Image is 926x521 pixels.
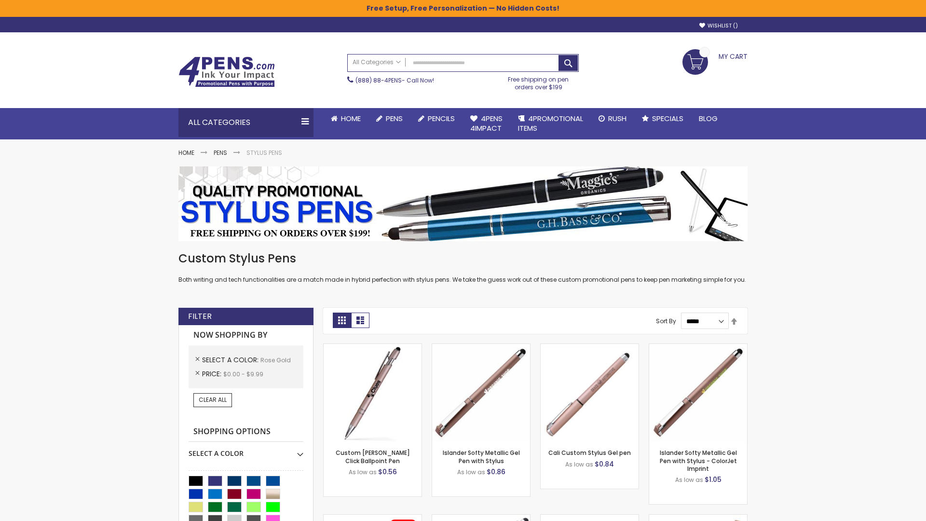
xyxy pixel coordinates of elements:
[656,317,676,325] label: Sort By
[202,355,260,365] span: Select A Color
[333,313,351,328] strong: Grid
[178,251,748,266] h1: Custom Stylus Pens
[608,113,626,123] span: Rush
[675,476,703,484] span: As low as
[487,467,505,477] span: $0.86
[189,325,303,345] strong: Now Shopping by
[634,108,691,129] a: Specials
[202,369,223,379] span: Price
[323,108,368,129] a: Home
[188,311,212,322] strong: Filter
[699,113,718,123] span: Blog
[705,475,722,484] span: $1.05
[386,113,403,123] span: Pens
[355,76,434,84] span: - Call Now!
[498,72,579,91] div: Free shipping on pen orders over $199
[193,393,232,407] a: Clear All
[699,22,738,29] a: Wishlist
[189,442,303,458] div: Select A Color
[324,344,422,442] img: Custom Alex II Click Ballpoint Pen-Rose Gold
[353,58,401,66] span: All Categories
[260,356,291,364] span: Rose Gold
[336,449,410,465] a: Custom [PERSON_NAME] Click Ballpoint Pen
[591,108,634,129] a: Rush
[324,343,422,352] a: Custom Alex II Click Ballpoint Pen-Rose Gold
[457,468,485,476] span: As low as
[691,108,725,129] a: Blog
[178,251,748,284] div: Both writing and tech functionalities are a match made in hybrid perfection with stylus pens. We ...
[341,113,361,123] span: Home
[178,166,748,241] img: Stylus Pens
[518,113,583,133] span: 4PROMOTIONAL ITEMS
[432,343,530,352] a: Islander Softy Metallic Gel Pen with Stylus-Rose Gold
[463,108,510,139] a: 4Pens4impact
[348,55,406,70] a: All Categories
[349,468,377,476] span: As low as
[214,149,227,157] a: Pens
[199,396,227,404] span: Clear All
[652,113,683,123] span: Specials
[541,343,639,352] a: Cali Custom Stylus Gel pen-Rose Gold
[189,422,303,442] strong: Shopping Options
[510,108,591,139] a: 4PROMOTIONALITEMS
[355,76,402,84] a: (888) 88-4PENS
[443,449,520,465] a: Islander Softy Metallic Gel Pen with Stylus
[595,459,614,469] span: $0.84
[410,108,463,129] a: Pencils
[178,149,194,157] a: Home
[649,343,747,352] a: Islander Softy Metallic Gel Pen with Stylus - ColorJet Imprint-Rose Gold
[660,449,737,472] a: Islander Softy Metallic Gel Pen with Stylus - ColorJet Imprint
[246,149,282,157] strong: Stylus Pens
[428,113,455,123] span: Pencils
[178,108,313,137] div: All Categories
[178,56,275,87] img: 4Pens Custom Pens and Promotional Products
[649,344,747,442] img: Islander Softy Metallic Gel Pen with Stylus - ColorJet Imprint-Rose Gold
[368,108,410,129] a: Pens
[541,344,639,442] img: Cali Custom Stylus Gel pen-Rose Gold
[470,113,503,133] span: 4Pens 4impact
[223,370,263,378] span: $0.00 - $9.99
[548,449,631,457] a: Cali Custom Stylus Gel pen
[432,344,530,442] img: Islander Softy Metallic Gel Pen with Stylus-Rose Gold
[565,460,593,468] span: As low as
[378,467,397,477] span: $0.56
